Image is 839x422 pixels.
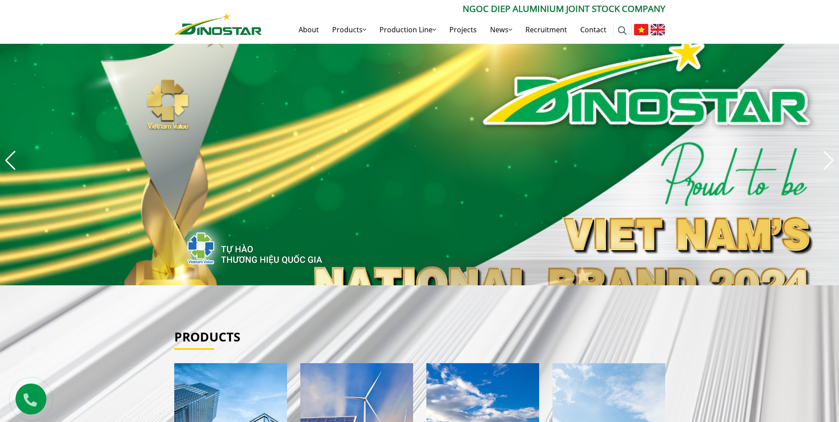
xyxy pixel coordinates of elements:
a: Projects [443,15,483,44]
p: Ngoc Diep Aluminium Joint Stock Company [262,2,665,15]
div: Previous slide [4,151,16,170]
a: Recruitment [519,15,574,44]
div: Next slide [823,151,835,170]
a: Products [326,15,373,44]
a: Nhôm Dinostar [174,11,262,35]
a: Production Line [373,15,443,44]
img: search [618,26,627,35]
img: Tiếng Việt [634,24,648,35]
img: English [651,24,665,35]
a: News [483,15,519,44]
a: About [292,15,326,44]
img: Nhôm Dinostar [174,13,262,35]
a: Products [174,328,240,345]
a: Contact [574,15,613,44]
img: thqg [161,216,324,276]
